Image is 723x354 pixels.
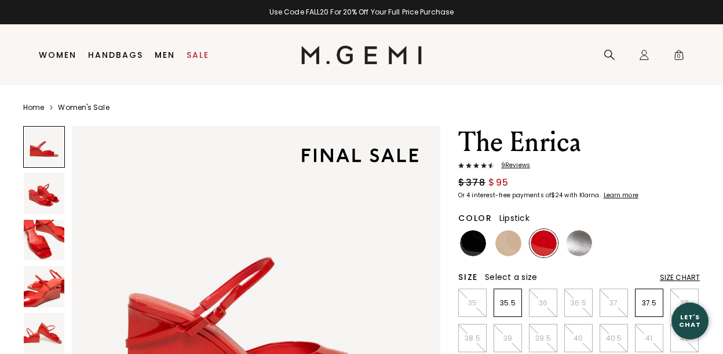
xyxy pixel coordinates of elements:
[565,334,592,343] p: 40
[58,103,109,112] a: Women's Sale
[494,298,521,308] p: 35.5
[458,162,700,171] a: 9Reviews
[530,334,557,343] p: 39.5
[485,271,537,283] span: Select a size
[671,298,698,308] p: 38
[495,230,521,256] img: Sand
[565,298,592,308] p: 36.5
[600,298,627,308] p: 37
[286,133,433,178] img: final sale tag
[636,334,663,343] p: 41
[499,212,530,224] span: Lipstick
[24,266,64,307] img: The Enrica
[458,213,492,223] h2: Color
[530,298,557,308] p: 36
[459,334,486,343] p: 38.5
[301,46,422,64] img: M.Gemi
[604,191,638,200] klarna-placement-style-cta: Learn more
[88,50,143,60] a: Handbags
[23,103,44,112] a: Home
[671,334,698,343] p: 42
[673,51,685,63] span: 0
[660,273,700,282] div: Size Chart
[39,50,76,60] a: Women
[494,162,530,169] span: 9 Review s
[458,272,478,282] h2: Size
[488,176,509,190] span: $95
[494,334,521,343] p: 39
[564,191,602,200] klarna-placement-style-body: with Klarna
[531,230,557,256] img: Lipstick
[24,220,64,260] img: The Enrica
[602,192,638,199] a: Learn more
[459,298,486,308] p: 35
[24,173,64,213] img: The Enrica
[636,298,663,308] p: 37.5
[187,50,209,60] a: Sale
[600,334,627,343] p: 40.5
[671,314,709,328] div: Let's Chat
[24,313,64,353] img: The Enrica
[458,176,485,190] span: $378
[551,191,563,200] klarna-placement-style-amount: $24
[155,50,175,60] a: Men
[460,230,486,256] img: Black
[458,191,551,200] klarna-placement-style-body: Or 4 interest-free payments of
[566,230,592,256] img: Silver
[458,126,700,158] h1: The Enrica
